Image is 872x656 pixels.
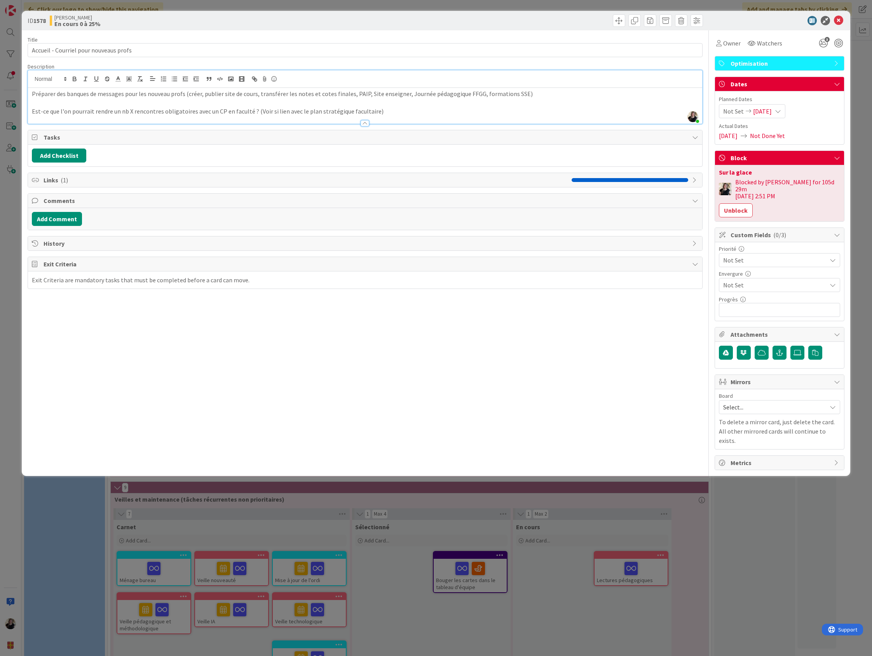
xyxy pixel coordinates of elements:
[32,212,82,226] button: Add Comment
[719,131,738,140] span: [DATE]
[731,458,830,467] span: Metrics
[731,59,830,68] span: Optimisation
[16,1,35,10] span: Support
[61,176,68,184] span: ( 1 )
[731,230,830,240] span: Custom Fields
[735,178,840,199] div: Blocked by [PERSON_NAME] for 105d 29m [DATE] 2:51 PM
[723,280,823,290] span: Not Set
[773,231,786,239] span: ( 0/3 )
[28,63,54,70] span: Description
[731,377,830,387] span: Mirrors
[32,149,86,163] button: Add Checklist
[723,402,823,413] span: Select...
[719,203,753,217] button: Unblock
[719,271,840,276] div: Envergure
[32,275,249,285] div: Exit Criteria are mandatory tasks that must be completed before a card can move.
[28,36,38,43] label: Title
[719,122,840,130] span: Actual Dates
[825,37,830,42] span: 3
[719,95,840,103] span: Planned Dates
[719,183,731,195] img: MB
[44,239,688,248] span: History
[44,175,568,185] span: Links
[28,43,703,57] input: type card name here...
[719,296,738,303] label: Progrès
[44,196,688,205] span: Comments
[757,38,782,48] span: Watchers
[723,38,741,48] span: Owner
[44,259,688,269] span: Exit Criteria
[719,246,840,252] div: Priorité
[32,107,698,116] p: Est-ce que l'on pourrait rendre un nb X rencontres obligatoires avec un CP en faculté ? (Voir si ...
[28,16,46,25] span: ID
[719,417,840,445] p: To delete a mirror card, just delete the card. All other mirrored cards will continue to exists.
[731,153,830,163] span: Block
[54,14,101,21] span: [PERSON_NAME]
[719,169,840,175] div: Sur la glace
[687,111,698,122] img: M5lSa2ZKIRCqDnDqFtOGkwbhr8jmzW1R.jpg
[731,330,830,339] span: Attachments
[750,131,785,140] span: Not Done Yet
[723,107,744,116] span: Not Set
[32,89,698,98] p: Préparer des banques de messages pour les nouveau profs (créer, publier site de cours, transférer...
[54,21,101,27] b: En cours 0 à 25%
[731,79,830,89] span: Dates
[33,17,46,24] b: 1578
[44,133,688,142] span: Tasks
[723,255,823,266] span: Not Set
[753,107,772,116] span: [DATE]
[719,393,733,399] span: Board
